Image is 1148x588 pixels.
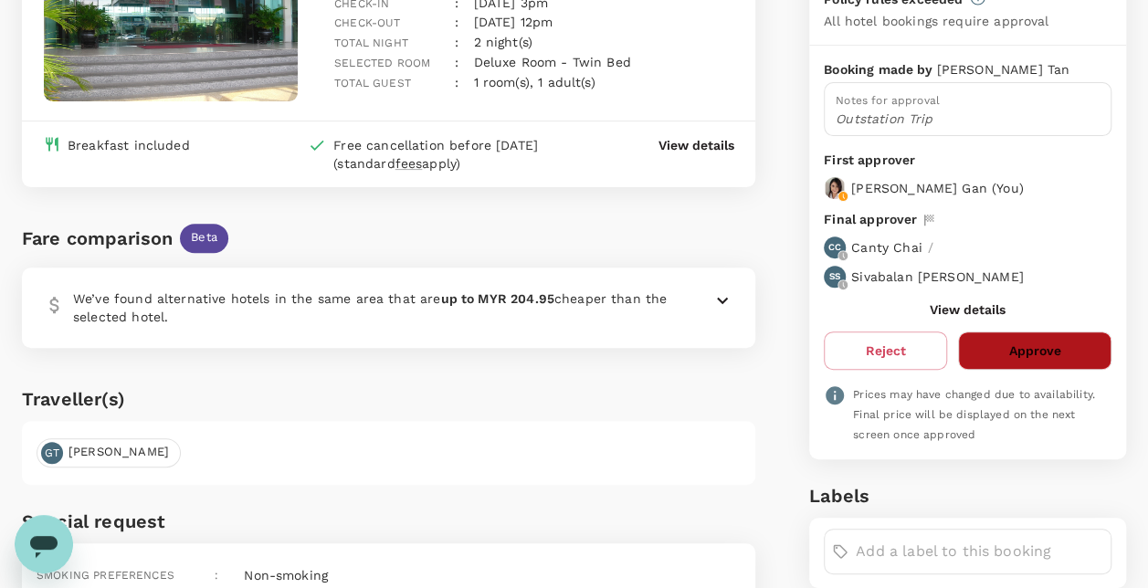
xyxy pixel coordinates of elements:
[334,37,408,49] span: Total night
[824,177,846,199] img: avatar-68caaaf91b8f1.png
[836,110,1100,128] p: Outstation Trip
[473,33,532,51] p: 2 night(s)
[853,388,1095,441] span: Prices may have changed due to availability. Final price will be displayed on the next screen onc...
[851,268,1023,286] p: Sivabalan [PERSON_NAME]
[824,151,1111,170] p: First approver
[958,331,1111,370] button: Approve
[237,559,328,584] div: Non-smoking
[856,537,1103,566] input: Add a label to this booking
[473,13,553,31] p: [DATE] 12pm
[15,515,73,573] iframe: Button to launch messaging window
[473,53,630,71] p: Deluxe Room - Twin Bed
[334,57,430,69] span: Selected room
[58,444,180,461] span: [PERSON_NAME]
[395,156,423,171] span: fees
[334,16,400,29] span: Check-out
[829,270,840,283] p: SS
[22,507,755,536] h6: Special request
[333,136,586,173] div: Free cancellation before [DATE] (standard apply)
[828,241,841,254] p: CC
[180,229,228,247] span: Beta
[658,136,733,154] button: View details
[824,210,917,229] p: Final approver
[440,38,458,73] div: :
[22,224,173,253] div: Fare comparison
[928,238,933,257] p: /
[936,60,1069,79] p: [PERSON_NAME] Tan
[440,18,458,53] div: :
[41,442,63,464] div: GT
[73,289,669,326] p: We’ve found alternative hotels in the same area that are cheaper than the selected hotel.
[473,73,595,91] p: 1 room(s), 1 adult(s)
[22,384,755,414] h6: Traveller(s)
[37,569,174,582] span: Smoking preferences
[824,60,936,79] p: Booking made by
[851,179,1023,197] p: [PERSON_NAME] Gan ( You )
[68,136,190,154] div: Breakfast included
[824,331,947,370] button: Reject
[930,302,1006,317] button: View details
[824,12,1048,30] p: All hotel bookings require approval
[440,291,553,306] b: up to MYR 204.95
[809,481,1126,510] h6: Labels
[851,238,922,257] p: Canty Chai
[334,77,411,89] span: Total guest
[836,94,940,107] span: Notes for approval
[440,58,458,93] div: :
[215,569,218,582] span: :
